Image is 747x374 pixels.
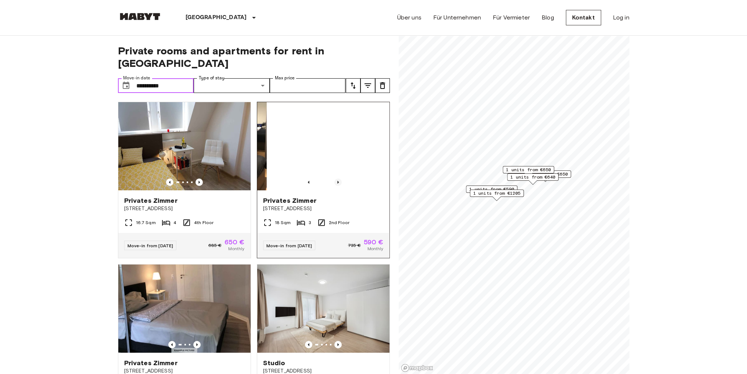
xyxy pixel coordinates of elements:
[118,102,251,190] img: Marketing picture of unit DE-04-013-001-01HF
[520,170,571,182] div: Map marker
[360,78,375,93] button: tune
[263,205,384,212] span: [STREET_ADDRESS]
[128,243,173,248] span: Move-in from [DATE]
[275,219,291,226] span: 18 Sqm
[118,265,251,353] img: Marketing picture of unit DE-04-038-001-03HF
[263,359,285,367] span: Studio
[329,219,349,226] span: 2nd Floor
[305,179,312,186] button: Previous image
[119,78,133,93] button: Choose date, selected date is 8 Oct 2025
[228,245,244,252] span: Monthly
[507,173,559,185] div: Map marker
[397,13,421,22] a: Über uns
[470,190,524,201] div: Map marker
[566,10,601,25] a: Kontakt
[401,364,433,372] a: Mapbox logo
[193,341,201,348] button: Previous image
[124,359,177,367] span: Privates Zimmer
[469,186,514,193] span: 1 units from €590
[118,44,390,69] span: Private rooms and apartments for rent in [GEOGRAPHIC_DATA]
[168,341,176,348] button: Previous image
[124,196,177,205] span: Privates Zimmer
[173,219,176,226] span: 4
[523,171,568,177] span: 1 units from €650
[334,341,342,348] button: Previous image
[367,245,383,252] span: Monthly
[493,13,530,22] a: Für Vermieter
[506,166,551,173] span: 1 units from €650
[466,186,517,197] div: Map marker
[123,75,150,81] label: Move-in date
[195,179,203,186] button: Previous image
[275,75,295,81] label: Max price
[308,219,311,226] span: 3
[208,242,222,249] span: 685 €
[305,341,312,348] button: Previous image
[194,219,213,226] span: 4th Floor
[257,265,389,353] img: Marketing picture of unit DE-04-070-006-01
[375,78,390,93] button: tune
[186,13,247,22] p: [GEOGRAPHIC_DATA]
[348,242,361,249] span: 735 €
[266,243,312,248] span: Move-in from [DATE]
[199,75,225,81] label: Type of stay
[433,13,481,22] a: Für Unternehmen
[263,196,316,205] span: Privates Zimmer
[510,174,555,180] span: 1 units from €640
[124,205,245,212] span: [STREET_ADDRESS]
[542,13,554,22] a: Blog
[225,239,245,245] span: 650 €
[364,239,384,245] span: 590 €
[118,13,162,20] img: Habyt
[257,102,390,258] a: Previous imagePrevious imagePrivates Zimmer[STREET_ADDRESS]18 Sqm32nd FloorMove-in from [DATE]735...
[473,190,520,197] span: 1 units from €1205
[136,219,156,226] span: 16.7 Sqm
[334,179,342,186] button: Previous image
[346,78,360,93] button: tune
[503,166,554,177] div: Map marker
[166,179,173,186] button: Previous image
[613,13,629,22] a: Log in
[118,102,251,258] a: Marketing picture of unit DE-04-013-001-01HFPrevious imagePrevious imagePrivates Zimmer[STREET_AD...
[266,102,399,190] img: Marketing picture of unit DE-04-027-001-01HF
